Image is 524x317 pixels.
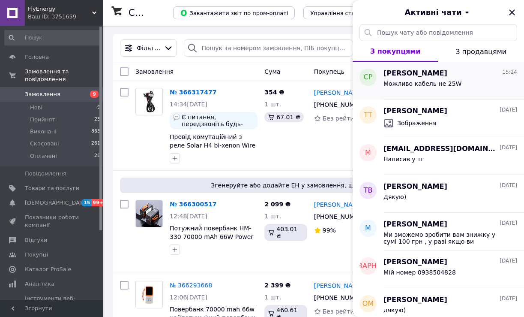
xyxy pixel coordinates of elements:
span: 9 [97,104,100,112]
img: Фото товару [136,281,162,308]
span: Можливо кабель не 25W [383,80,461,87]
button: [DEMOGRAPHIC_DATA][PERSON_NAME][DATE]Мій номер 0938504828 [353,251,524,288]
span: Замовлення [135,68,174,75]
span: Нові [30,104,42,112]
h1: Список замовлень [129,8,216,18]
span: Написав у тг [383,156,424,163]
a: Фото товару [135,88,163,115]
span: Товари та послуги [25,184,79,192]
span: Є питання, передзвоніть будь-ласка [182,114,254,127]
span: Дякую) [383,193,406,200]
span: З покупцями [370,47,421,55]
span: Скасовані [30,140,59,148]
span: FlyEnergy [28,5,92,13]
a: Потужний повербанк HM-330 70000 mAh 66W Power bank з потужним ліхтариком хороший якісний повербанк [170,225,253,266]
span: Повідомлення [25,170,66,178]
span: 9 [90,91,99,98]
span: [DATE] [500,257,517,265]
button: ТТ[PERSON_NAME][DATE]Зображення [353,100,524,137]
span: 12:06[DATE] [170,294,207,301]
a: [PERSON_NAME] [314,281,364,290]
span: [PERSON_NAME] [383,182,447,192]
span: 2 399 ₴ [264,282,290,289]
span: Інструменти веб-майстра та SEO [25,295,79,310]
span: Зображення [397,119,437,127]
span: m [365,148,371,158]
span: [DEMOGRAPHIC_DATA] [25,199,88,207]
img: Фото товару [136,200,162,227]
span: [PERSON_NAME] [383,69,447,78]
a: Фото товару [135,281,163,308]
span: Покупці [25,251,48,259]
span: СР [364,72,373,82]
span: Каталог ProSale [25,266,71,273]
span: 12:48[DATE] [170,213,207,220]
input: Пошук чату або повідомлення [359,24,517,41]
span: 26 [94,152,100,160]
span: [DATE] [500,295,517,302]
span: Активні чати [404,7,461,18]
div: [PHONE_NUMBER] [312,292,367,304]
span: [PERSON_NAME] [383,220,447,229]
span: Без рейтингу [323,115,365,122]
button: ТВ[PERSON_NAME][DATE]Дякую) [353,175,524,213]
button: Закрити [507,7,517,18]
div: 67.01 ₴ [264,112,303,122]
span: Ми зможемо зробити вам знижку у сумі 100 грн , у разі якщо ви оформите замовлення з накладеним пл... [383,231,505,245]
span: 354 ₴ [264,89,284,96]
span: Замовлення та повідомлення [25,68,103,83]
span: 863 [91,128,100,136]
a: Фото товару [135,200,163,227]
img: Фото товару [140,88,158,115]
span: Фільтри [137,44,160,52]
div: [PHONE_NUMBER] [312,99,367,111]
span: Управління статусами [310,10,376,16]
span: ТВ [364,186,373,196]
span: ОМ [362,299,374,309]
input: Пошук за номером замовлення, ПІБ покупця, номером телефону, Email, номером накладної [184,39,353,57]
span: [DEMOGRAPHIC_DATA] [329,261,407,271]
img: :speech_balloon: [173,114,180,121]
span: Прийняті [30,116,57,124]
span: 1 шт. [264,294,281,301]
span: [DATE] [500,106,517,114]
a: № 366300517 [170,201,216,208]
span: Провід комутаційний з реле Solar H4 bi-xenon Wire [170,133,255,149]
span: Аналітика [25,280,54,288]
span: 1 шт. [264,101,281,108]
span: 25 [94,116,100,124]
span: З продавцями [455,48,506,56]
span: Без рейтингу [323,308,365,315]
button: Активні чати [377,7,500,18]
button: З продавцями [438,41,524,62]
span: Виконані [30,128,57,136]
span: [DATE] [500,220,517,227]
span: Відгуки [25,236,47,244]
span: дякую) [383,307,406,314]
span: 99+ [91,199,105,206]
button: СР[PERSON_NAME]15:24Можливо кабель не 25W [353,62,524,100]
div: [PHONE_NUMBER] [312,211,367,223]
span: [PERSON_NAME] [383,295,447,305]
span: Cума [264,68,280,75]
a: № 366317477 [170,89,216,96]
span: Замовлення [25,91,60,98]
span: [PERSON_NAME] [383,106,447,116]
a: [PERSON_NAME] [314,88,364,97]
span: Згенеруйте або додайте ЕН у замовлення, щоб отримати оплату [123,181,505,190]
span: ТТ [364,110,372,120]
span: 15:24 [502,69,517,76]
span: [EMAIL_ADDRESS][DOMAIN_NAME] [383,144,498,154]
div: Ваш ID: 3751659 [28,13,103,21]
span: 1 шт. [264,213,281,220]
button: Завантажити звіт по пром-оплаті [173,6,295,19]
span: Показники роботи компанії [25,214,79,229]
span: Мій номер 0938504828 [383,269,456,276]
span: Покупець [314,68,344,75]
span: Оплачені [30,152,57,160]
span: 99% [323,227,336,234]
span: 261 [91,140,100,148]
a: [PERSON_NAME] [314,200,364,209]
span: 14:34[DATE] [170,101,207,108]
